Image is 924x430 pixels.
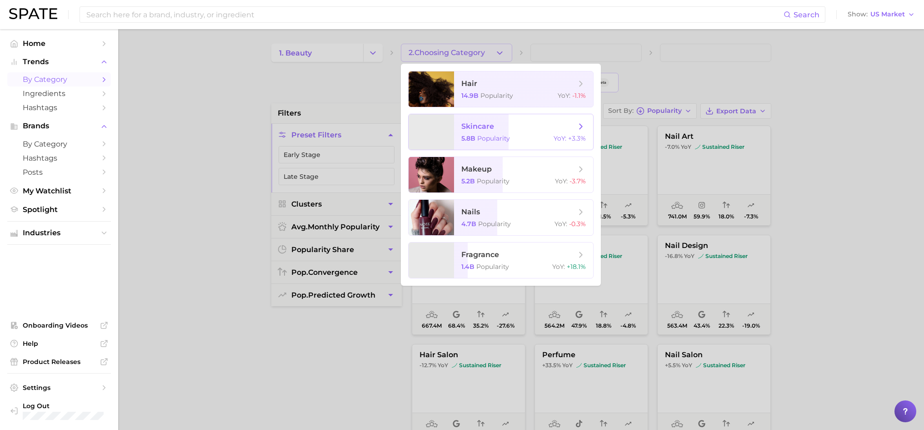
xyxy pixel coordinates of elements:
[23,140,95,148] span: by Category
[7,202,111,217] a: Spotlight
[7,119,111,133] button: Brands
[7,184,111,198] a: My Watchlist
[870,12,905,17] span: US Market
[461,79,477,88] span: hair
[461,263,474,271] span: 1.4b
[7,337,111,350] a: Help
[23,103,95,112] span: Hashtags
[848,12,868,17] span: Show
[7,137,111,151] a: by Category
[7,319,111,332] a: Onboarding Videos
[461,165,492,173] span: makeup
[572,91,586,100] span: -1.1%
[476,263,509,271] span: Popularity
[7,86,111,101] a: Ingredients
[461,177,475,185] span: 5.2b
[554,220,567,228] span: YoY :
[461,250,499,259] span: fragrance
[23,187,95,195] span: My Watchlist
[9,8,57,19] img: SPATE
[23,205,95,214] span: Spotlight
[85,7,784,22] input: Search here for a brand, industry, or ingredient
[461,91,479,100] span: 14.9b
[568,134,586,142] span: +3.3%
[478,220,511,228] span: Popularity
[569,220,586,228] span: -0.3%
[7,165,111,179] a: Posts
[23,58,95,66] span: Trends
[23,402,104,410] span: Log Out
[554,134,566,142] span: YoY :
[23,75,95,84] span: by Category
[477,134,510,142] span: Popularity
[23,358,95,366] span: Product Releases
[461,122,494,131] span: skincare
[7,36,111,51] a: Home
[23,168,95,177] span: Posts
[23,339,95,348] span: Help
[845,9,917,20] button: ShowUS Market
[401,64,601,286] ul: 2.Choosing Category
[7,355,111,369] a: Product Releases
[7,101,111,115] a: Hashtags
[23,384,95,392] span: Settings
[23,229,95,237] span: Industries
[461,207,480,216] span: nails
[477,177,509,185] span: Popularity
[7,226,111,240] button: Industries
[794,10,819,19] span: Search
[461,220,476,228] span: 4.7b
[7,55,111,69] button: Trends
[567,263,586,271] span: +18.1%
[558,91,570,100] span: YoY :
[7,151,111,165] a: Hashtags
[23,39,95,48] span: Home
[480,91,513,100] span: Popularity
[7,399,111,423] a: Log out. Currently logged in with e-mail farnell.ar@pg.com.
[7,72,111,86] a: by Category
[552,263,565,271] span: YoY :
[23,321,95,329] span: Onboarding Videos
[7,381,111,395] a: Settings
[461,134,475,142] span: 5.8b
[23,89,95,98] span: Ingredients
[23,154,95,162] span: Hashtags
[555,177,568,185] span: YoY :
[23,122,95,130] span: Brands
[569,177,586,185] span: -3.7%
